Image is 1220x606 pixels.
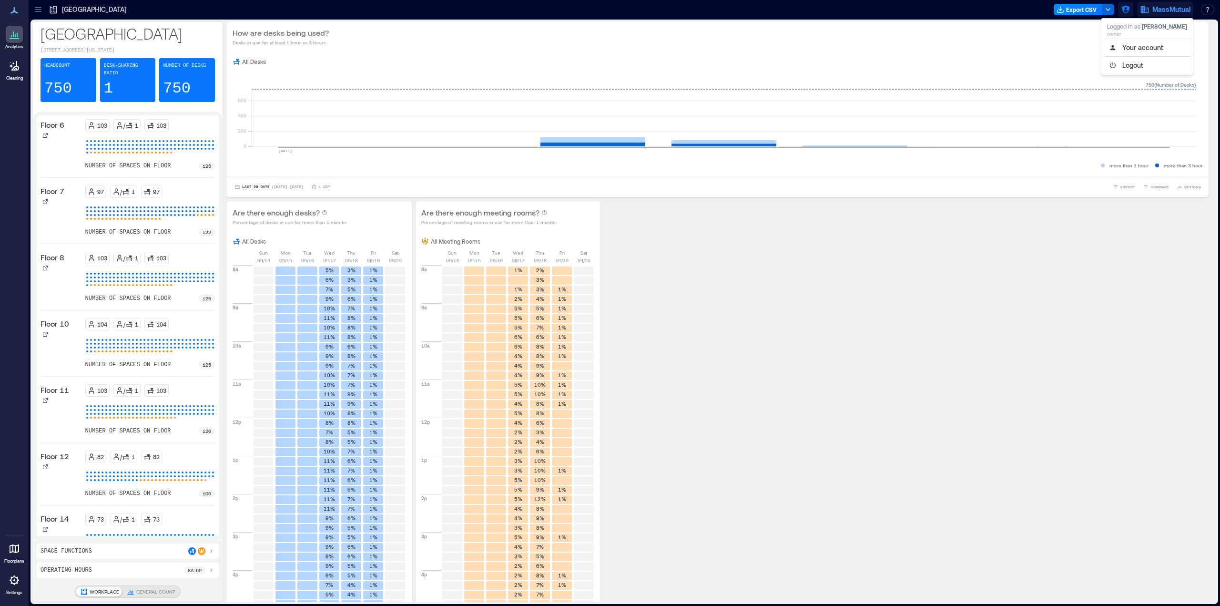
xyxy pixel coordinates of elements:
[514,439,522,445] text: 2%
[233,456,238,464] p: 1p
[1107,22,1187,30] p: Logged in as
[536,296,544,302] text: 4%
[536,324,544,330] text: 7%
[369,267,377,273] text: 1%
[347,362,355,369] text: 7%
[514,286,522,292] text: 1%
[85,162,171,170] p: number of spaces on floor
[534,477,546,483] text: 10%
[104,62,152,77] p: Desk-sharing ratio
[534,467,546,473] text: 10%
[325,429,333,435] text: 7%
[369,458,377,464] text: 1%
[323,257,336,264] p: 09/17
[1184,184,1201,190] span: OPTIONS
[558,353,566,359] text: 1%
[367,257,380,264] p: 09/19
[536,372,544,378] text: 9%
[97,254,107,262] p: 103
[514,334,522,340] text: 6%
[580,249,587,257] p: Sat
[1152,5,1190,14] span: MassMutual
[421,207,539,218] p: Are there enough meeting rooms?
[97,515,104,523] p: 73
[97,122,107,129] p: 103
[238,97,246,103] tspan: 600
[534,391,546,397] text: 10%
[369,372,377,378] text: 1%
[347,534,356,540] text: 5%
[325,420,334,426] text: 8%
[369,391,377,397] text: 1%
[347,277,356,283] text: 3%
[324,391,335,397] text: 11%
[369,505,377,512] text: 1%
[303,249,312,257] p: Tue
[347,429,356,435] text: 5%
[369,524,377,531] text: 1%
[558,343,566,349] text: 1%
[514,391,522,397] text: 5%
[536,315,544,321] text: 6%
[203,361,211,369] p: 125
[347,515,356,521] text: 6%
[85,490,171,497] p: number of spaces on floor
[558,315,566,321] text: 1%
[233,380,241,388] p: 11a
[558,296,566,302] text: 1%
[512,257,525,264] p: 09/17
[347,486,356,493] text: 6%
[203,427,211,435] p: 126
[325,296,334,302] text: 9%
[41,318,69,329] p: Floor 10
[514,420,522,426] text: 4%
[44,62,70,70] p: Headcount
[514,324,522,330] text: 5%
[534,458,546,464] text: 10%
[1164,162,1203,169] p: more than 3 hour
[558,305,566,311] text: 1%
[536,277,544,283] text: 3%
[369,467,377,473] text: 1%
[514,477,522,483] text: 5%
[163,79,191,98] p: 750
[514,467,522,473] text: 3%
[156,122,166,129] p: 103
[120,453,122,461] p: /
[347,458,356,464] text: 6%
[536,429,544,435] text: 3%
[41,47,215,54] p: [STREET_ADDRESS][US_STATE]
[233,218,346,226] p: Percentage of desks in use for more than 1 minute
[514,296,522,302] text: 2%
[279,257,292,264] p: 09/15
[123,122,125,129] p: /
[369,420,377,426] text: 1%
[421,418,430,426] p: 12p
[347,334,356,340] text: 8%
[244,143,246,149] tspan: 0
[558,324,566,330] text: 1%
[325,439,334,445] text: 8%
[369,515,377,521] text: 1%
[389,257,402,264] p: 09/20
[1054,4,1102,15] button: Export CSV
[369,343,377,349] text: 1%
[369,439,377,445] text: 1%
[347,343,356,349] text: 6%
[369,534,377,540] text: 1%
[324,305,335,311] text: 10%
[1111,182,1137,192] button: EXPORT
[347,296,356,302] text: 6%
[203,295,211,302] p: 125
[242,237,266,245] p: All Desks
[324,324,335,330] text: 10%
[233,182,305,192] button: Last 90 Days |[DATE]-[DATE]
[41,185,64,197] p: Floor 7
[156,387,166,394] p: 103
[156,254,166,262] p: 103
[536,305,544,311] text: 5%
[514,372,522,378] text: 4%
[233,494,238,502] p: 2p
[1120,184,1135,190] span: EXPORT
[2,54,26,84] a: Cleaning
